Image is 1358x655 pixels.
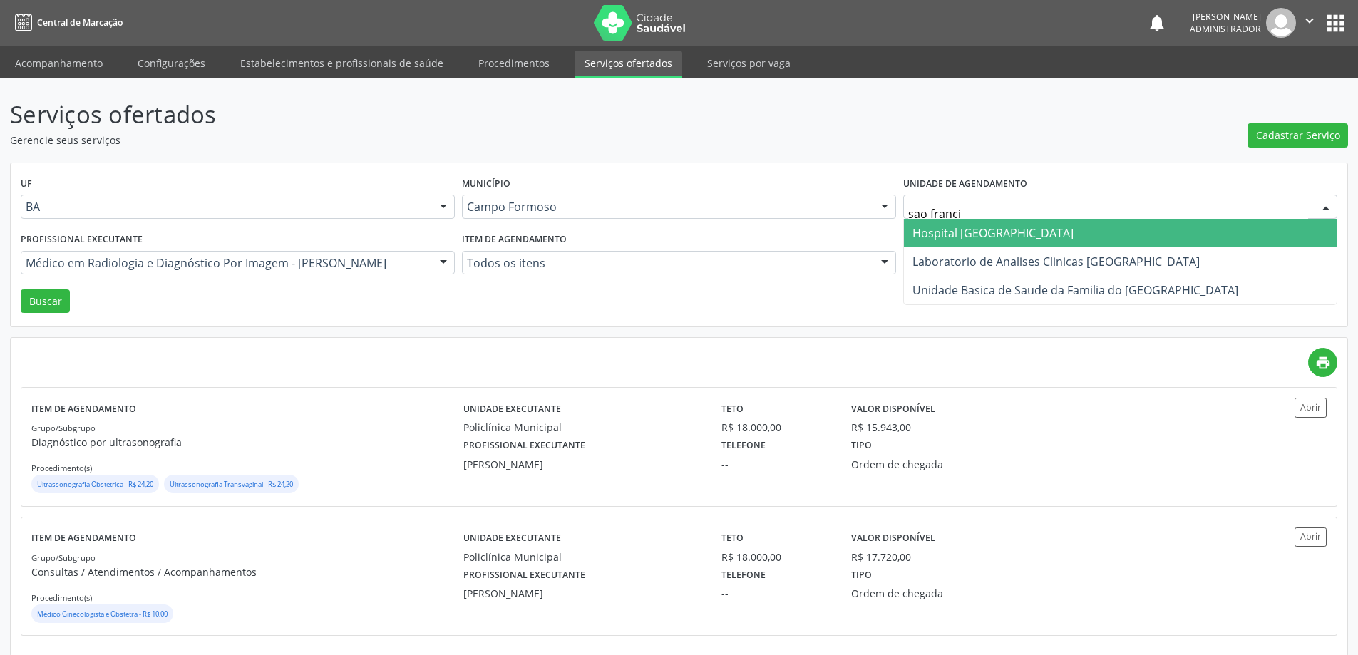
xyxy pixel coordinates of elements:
small: Médico Ginecologista e Obstetra - R$ 10,00 [37,609,168,619]
label: Teto [721,398,744,420]
span: Cadastrar Serviço [1256,128,1340,143]
small: Procedimento(s) [31,592,92,603]
p: Serviços ofertados [10,97,947,133]
p: Diagnóstico por ultrasonografia [31,435,463,450]
a: Central de Marcação [10,11,123,34]
p: Gerencie seus serviços [10,133,947,148]
label: Telefone [721,564,766,587]
div: R$ 18.000,00 [721,420,830,435]
label: Profissional executante [21,229,143,251]
div: [PERSON_NAME] [463,586,702,601]
div: -- [721,457,830,472]
button: Buscar [21,289,70,314]
span: Médico em Radiologia e Diagnóstico Por Imagem - [PERSON_NAME] [26,256,426,270]
div: R$ 18.000,00 [721,550,830,564]
small: Ultrassonografia Obstetrica - R$ 24,20 [37,480,153,489]
button: notifications [1147,13,1167,33]
a: Serviços ofertados [575,51,682,78]
small: Grupo/Subgrupo [31,552,96,563]
label: Item de agendamento [31,527,136,550]
span: Unidade Basica de Saude da Familia do [GEOGRAPHIC_DATA] [912,282,1238,298]
div: Ordem de chegada [851,457,1025,472]
img: img [1266,8,1296,38]
div: [PERSON_NAME] [1190,11,1261,23]
span: Administrador [1190,23,1261,35]
button:  [1296,8,1323,38]
a: Serviços por vaga [697,51,801,76]
a: Estabelecimentos e profissionais de saúde [230,51,453,76]
div: Policlínica Municipal [463,420,702,435]
label: Valor disponível [851,398,935,420]
button: Abrir [1295,398,1327,417]
label: Teto [721,527,744,550]
i:  [1302,13,1317,29]
input: Selecione um estabelecimento [908,200,1308,228]
a: Configurações [128,51,215,76]
label: Item de agendamento [31,398,136,420]
label: Unidade executante [463,527,561,550]
div: -- [721,586,830,601]
button: apps [1323,11,1348,36]
span: Central de Marcação [37,16,123,29]
span: BA [26,200,426,214]
button: Abrir [1295,527,1327,547]
label: Unidade de agendamento [903,173,1027,195]
div: R$ 17.720,00 [851,550,911,564]
i: print [1315,355,1331,371]
small: Grupo/Subgrupo [31,423,96,433]
label: Município [462,173,510,195]
label: Tipo [851,564,872,587]
div: Ordem de chegada [851,586,1025,601]
a: Acompanhamento [5,51,113,76]
small: Procedimento(s) [31,463,92,473]
label: Unidade executante [463,398,561,420]
label: Valor disponível [851,527,935,550]
span: Todos os itens [467,256,867,270]
label: UF [21,173,32,195]
span: Hospital [GEOGRAPHIC_DATA] [912,225,1074,241]
label: Profissional executante [463,435,585,457]
p: Consultas / Atendimentos / Acompanhamentos [31,564,463,579]
label: Item de agendamento [462,229,567,251]
button: Cadastrar Serviço [1248,123,1348,148]
div: Policlínica Municipal [463,550,702,564]
span: Campo Formoso [467,200,867,214]
a: Procedimentos [468,51,560,76]
label: Profissional executante [463,564,585,587]
a: print [1308,348,1337,377]
label: Tipo [851,435,872,457]
div: R$ 15.943,00 [851,420,911,435]
div: [PERSON_NAME] [463,457,702,472]
span: Laboratorio de Analises Clinicas [GEOGRAPHIC_DATA] [912,254,1200,269]
label: Telefone [721,435,766,457]
small: Ultrassonografia Transvaginal - R$ 24,20 [170,480,293,489]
